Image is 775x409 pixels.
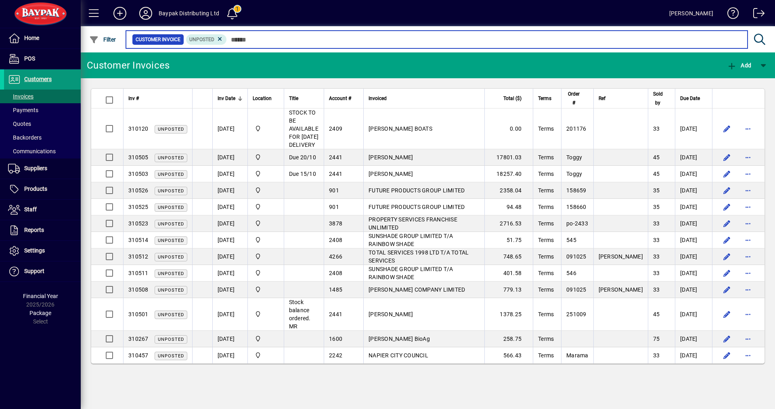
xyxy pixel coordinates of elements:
[218,94,243,103] div: Inv Date
[253,186,279,195] span: Baypak - Onekawa
[721,349,733,362] button: Edit
[538,125,554,132] span: Terms
[289,299,311,330] span: Stock balance ordered. MR
[741,217,754,230] button: More options
[484,182,533,199] td: 2358.04
[721,283,733,296] button: Edit
[128,204,149,210] span: 310525
[741,349,754,362] button: More options
[538,187,554,194] span: Terms
[369,336,430,342] span: [PERSON_NAME] BioAg
[747,2,765,28] a: Logout
[253,153,279,162] span: Baypak - Onekawa
[128,187,149,194] span: 310526
[721,200,733,213] button: Edit
[329,286,342,293] span: 1485
[24,206,37,213] span: Staff
[253,285,279,294] span: Baypak - Onekawa
[484,109,533,149] td: 0.00
[721,234,733,246] button: Edit
[4,28,81,48] a: Home
[369,233,453,247] span: SUNSHADE GROUP LIMITED T/A RAINBOW SHADE
[538,204,554,210] span: Terms
[253,351,279,360] span: Baypak - Onekawa
[24,186,47,192] span: Products
[24,55,35,62] span: POS
[721,267,733,280] button: Edit
[653,253,660,260] span: 33
[653,187,660,194] span: 35
[538,94,551,103] span: Terms
[653,352,660,359] span: 33
[566,352,589,359] span: Marama
[675,282,712,298] td: [DATE]
[158,337,184,342] span: Unposted
[87,32,118,47] button: Filter
[4,220,81,240] a: Reports
[329,352,342,359] span: 2242
[741,250,754,263] button: More options
[653,125,660,132] span: 33
[24,227,44,233] span: Reports
[484,149,533,166] td: 17801.03
[675,331,712,347] td: [DATE]
[253,94,279,103] div: Location
[253,252,279,261] span: Baypak - Onekawa
[725,58,753,73] button: Add
[29,310,51,316] span: Package
[186,34,227,45] mat-chip: Customer Invoice Status: Unposted
[369,216,457,231] span: PROPERTY SERVICES FRANCHISE UNLIMITED
[599,286,643,293] span: [PERSON_NAME]
[369,286,465,293] span: [PERSON_NAME] COMPANY LIMITED
[484,199,533,215] td: 94.48
[329,154,342,161] span: 2441
[727,62,751,69] span: Add
[741,283,754,296] button: More options
[741,308,754,321] button: More options
[599,253,643,260] span: [PERSON_NAME]
[566,220,588,227] span: po-2433
[538,352,554,359] span: Terms
[289,154,316,161] span: Due 20/10
[369,249,469,264] span: TOTAL SERVICES 1998 LTD T/A TOTAL SERVICES
[538,286,554,293] span: Terms
[128,154,149,161] span: 310505
[721,167,733,180] button: Edit
[4,179,81,199] a: Products
[158,188,184,194] span: Unposted
[329,253,342,260] span: 4266
[107,6,133,21] button: Add
[566,187,586,194] span: 158659
[653,270,660,276] span: 33
[369,94,387,103] span: Invoiced
[128,125,149,132] span: 310120
[669,7,713,20] div: [PERSON_NAME]
[329,237,342,243] span: 2408
[675,347,712,363] td: [DATE]
[128,94,139,103] span: Inv #
[653,90,663,107] span: Sold by
[128,220,149,227] span: 310523
[329,204,339,210] span: 901
[675,149,712,166] td: [DATE]
[24,247,45,254] span: Settings
[253,236,279,244] span: Baypak - Onekawa
[212,182,247,199] td: [DATE]
[289,171,316,177] span: Due 15/10
[675,248,712,265] td: [DATE]
[329,270,342,276] span: 2408
[484,248,533,265] td: 748.65
[159,7,219,20] div: Baypak Distributing Ltd
[566,125,586,132] span: 201176
[158,238,184,243] span: Unposted
[8,148,56,154] span: Communications
[538,311,554,317] span: Terms
[212,282,247,298] td: [DATE]
[4,241,81,261] a: Settings
[599,94,605,103] span: Ref
[721,151,733,164] button: Edit
[158,288,184,293] span: Unposted
[158,205,184,210] span: Unposted
[653,220,660,227] span: 33
[4,131,81,144] a: Backorders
